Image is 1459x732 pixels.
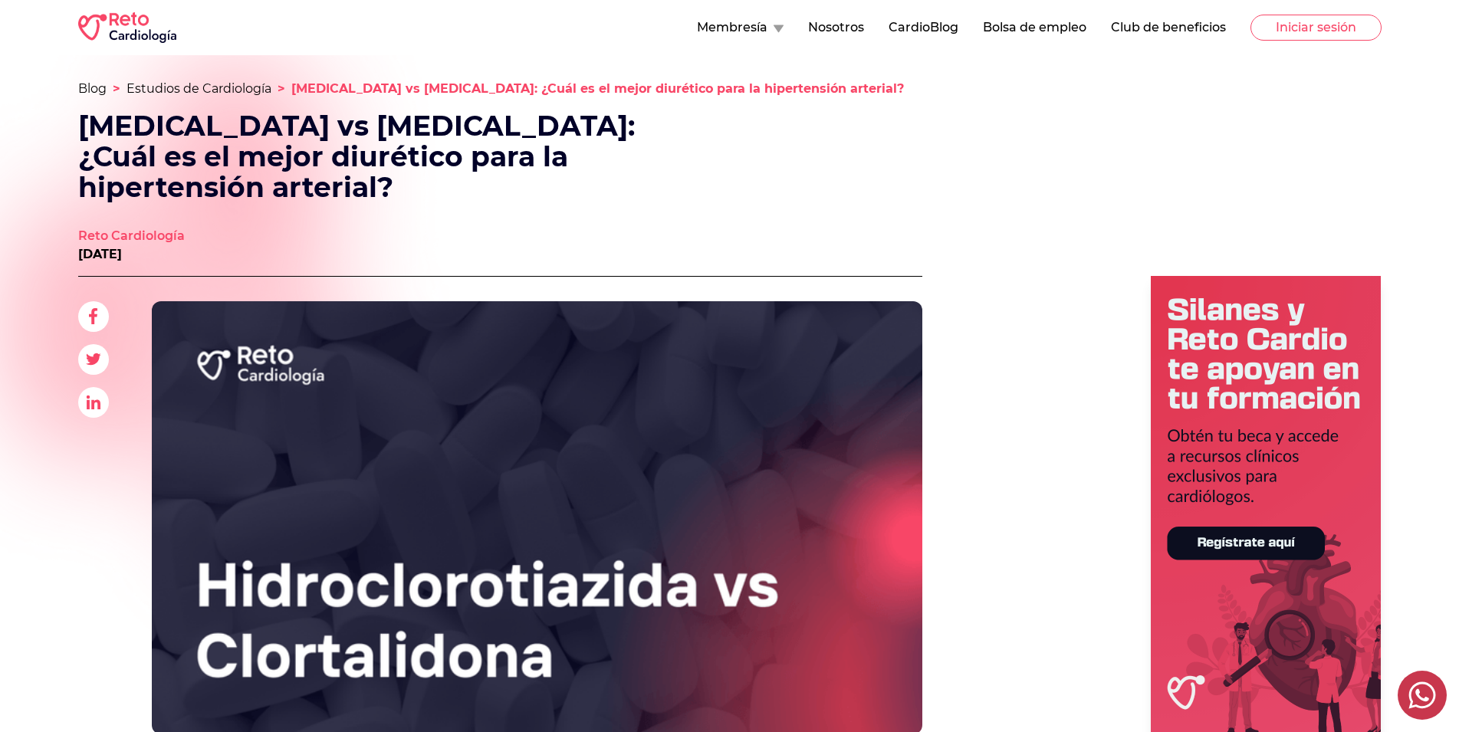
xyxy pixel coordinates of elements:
[78,12,176,43] img: RETO Cardio Logo
[1111,18,1226,37] button: Club de beneficios
[78,81,107,96] a: Blog
[1250,15,1382,41] button: Iniciar sesión
[808,18,864,37] button: Nosotros
[78,227,185,245] a: Reto Cardiología
[291,81,904,96] span: [MEDICAL_DATA] vs [MEDICAL_DATA]: ¿Cuál es el mejor diurético para la hipertensión arterial?
[983,18,1086,37] button: Bolsa de empleo
[127,81,271,96] a: Estudios de Cardiología
[278,81,285,96] span: >
[113,81,120,96] span: >
[697,18,784,37] button: Membresía
[78,245,185,264] p: [DATE]
[78,110,667,202] h1: [MEDICAL_DATA] vs [MEDICAL_DATA]: ¿Cuál es el mejor diurético para la hipertensión arterial?
[889,18,958,37] button: CardioBlog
